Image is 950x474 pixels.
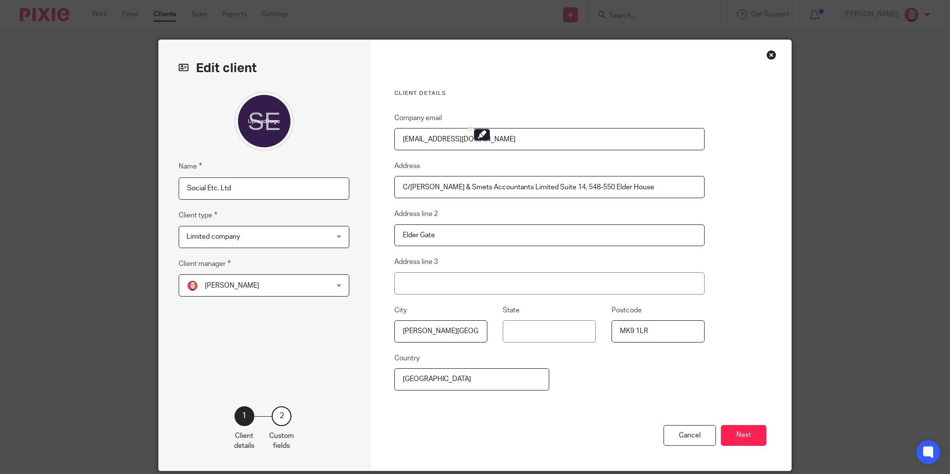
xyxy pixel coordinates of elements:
[179,161,202,172] label: Name
[179,60,349,77] h2: Edit client
[721,425,766,446] button: Next
[394,113,442,123] label: Company email
[503,305,520,315] label: State
[235,406,254,426] div: 1
[394,89,705,97] h3: Client details
[187,280,198,292] img: Bradley%20-%20Pink.png
[179,258,231,269] label: Client manager
[187,233,240,240] span: Limited company
[766,50,776,60] div: Close this dialog window
[272,406,291,426] div: 2
[269,431,294,451] p: Custom fields
[664,425,716,446] div: Cancel
[394,161,420,171] label: Address
[234,431,254,451] p: Client details
[394,209,438,219] label: Address line 2
[394,305,407,315] label: City
[179,210,217,221] label: Client type
[612,305,642,315] label: Postcode
[394,353,420,363] label: Country
[394,257,438,267] label: Address line 3
[205,282,259,289] span: [PERSON_NAME]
